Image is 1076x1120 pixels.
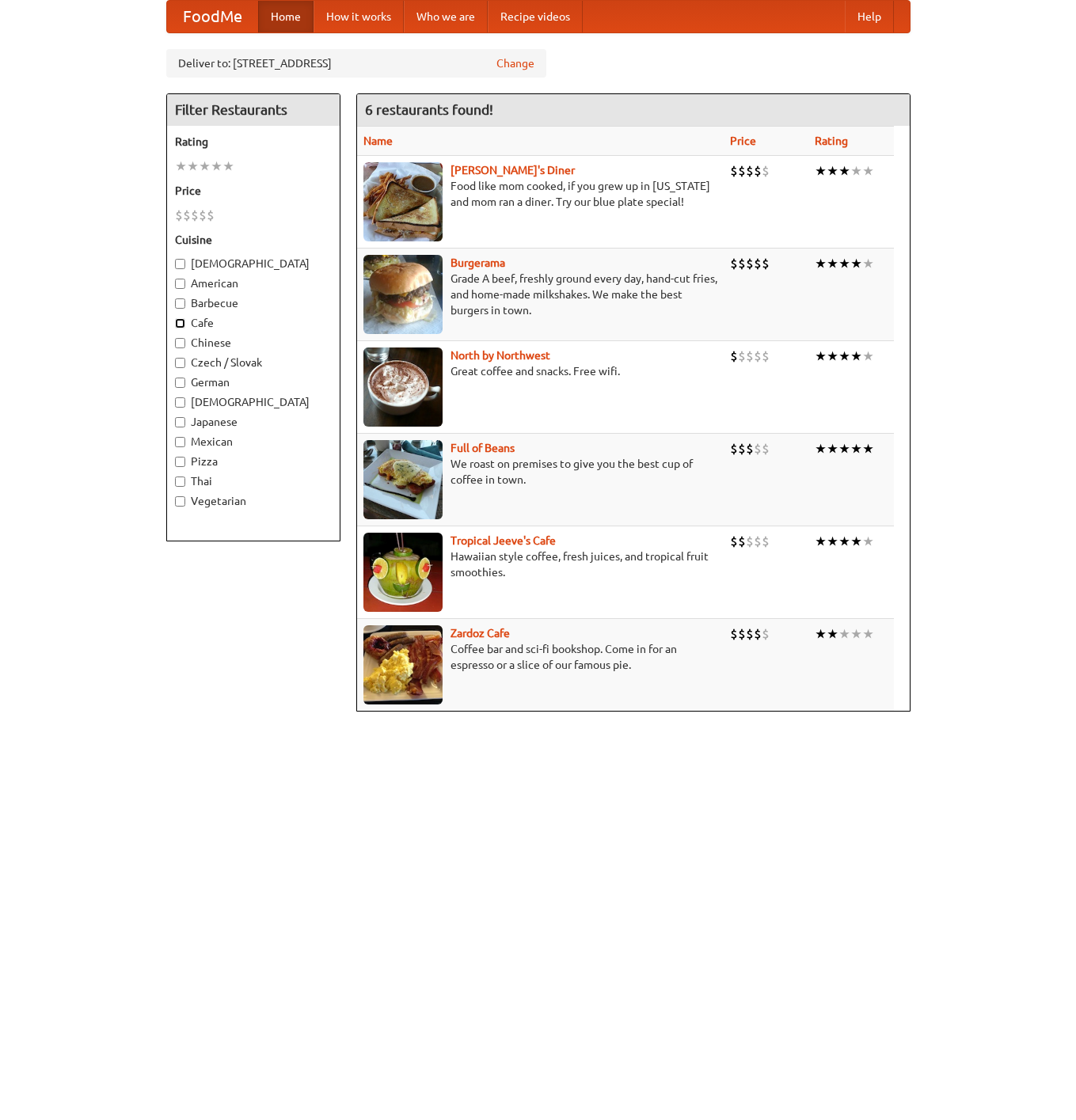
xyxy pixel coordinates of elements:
[363,625,443,704] img: zardoz.jpg
[175,476,185,487] input: Thai
[191,207,199,224] li: $
[850,533,862,550] li: ★
[175,457,185,467] input: Pizza
[175,318,185,328] input: Cafe
[850,625,862,643] li: ★
[838,255,850,272] li: ★
[746,625,754,643] li: $
[175,335,332,351] label: Chinese
[207,207,215,224] li: $
[451,164,575,177] a: [PERSON_NAME]'s Diner
[730,533,738,550] li: $
[827,625,838,643] li: ★
[827,255,838,272] li: ★
[175,158,187,175] li: ★
[862,255,874,272] li: ★
[363,347,443,427] img: north.jpg
[730,162,738,180] li: $
[815,625,827,643] li: ★
[175,496,185,507] input: Vegetarian
[175,275,332,291] label: American
[258,1,314,32] a: Home
[175,394,332,410] label: [DEMOGRAPHIC_DATA]
[175,259,185,269] input: [DEMOGRAPHIC_DATA]
[183,207,191,224] li: $
[363,271,717,318] p: Grade A beef, freshly ground every day, hand-cut fries, and home-made milkshakes. We make the bes...
[175,378,185,388] input: German
[827,347,838,365] li: ★
[827,440,838,457] li: ★
[762,347,770,365] li: $
[738,347,746,365] li: $
[451,534,556,547] a: Tropical Jeeve's Cafe
[754,533,762,550] li: $
[363,363,717,379] p: Great coffee and snacks. Free wifi.
[175,298,185,309] input: Barbecue
[762,162,770,180] li: $
[738,533,746,550] li: $
[746,162,754,180] li: $
[167,1,258,32] a: FoodMe
[838,533,850,550] li: ★
[850,347,862,365] li: ★
[175,183,332,199] h5: Price
[222,158,234,175] li: ★
[815,162,827,180] li: ★
[815,533,827,550] li: ★
[363,641,717,673] p: Coffee bar and sci-fi bookshop. Come in for an espresso or a slice of our famous pie.
[827,162,838,180] li: ★
[363,178,717,210] p: Food like mom cooked, if you grew up in [US_STATE] and mom ran a diner. Try our blue plate special!
[754,347,762,365] li: $
[754,255,762,272] li: $
[365,102,493,117] ng-pluralize: 6 restaurants found!
[175,397,185,408] input: [DEMOGRAPHIC_DATA]
[746,255,754,272] li: $
[827,533,838,550] li: ★
[838,347,850,365] li: ★
[451,442,515,454] b: Full of Beans
[175,355,332,370] label: Czech / Slovak
[845,1,894,32] a: Help
[850,162,862,180] li: ★
[175,134,332,150] h5: Rating
[363,255,443,334] img: burgerama.jpg
[754,625,762,643] li: $
[746,347,754,365] li: $
[815,135,848,147] a: Rating
[496,55,534,71] a: Change
[838,162,850,180] li: ★
[762,533,770,550] li: $
[199,158,211,175] li: ★
[175,207,183,224] li: $
[730,135,756,147] a: Price
[175,295,332,311] label: Barbecue
[363,533,443,612] img: jeeves.jpg
[754,162,762,180] li: $
[199,207,207,224] li: $
[762,255,770,272] li: $
[738,440,746,457] li: $
[838,440,850,457] li: ★
[175,279,185,289] input: American
[738,255,746,272] li: $
[363,549,717,580] p: Hawaiian style coffee, fresh juices, and tropical fruit smoothies.
[815,255,827,272] li: ★
[815,440,827,457] li: ★
[850,255,862,272] li: ★
[363,162,443,241] img: sallys.jpg
[730,255,738,272] li: $
[762,625,770,643] li: $
[862,162,874,180] li: ★
[211,158,222,175] li: ★
[862,347,874,365] li: ★
[363,456,717,488] p: We roast on premises to give you the best cup of coffee in town.
[314,1,404,32] a: How it works
[730,625,738,643] li: $
[451,349,550,362] a: North by Northwest
[175,437,185,447] input: Mexican
[167,94,340,126] h4: Filter Restaurants
[175,256,332,271] label: [DEMOGRAPHIC_DATA]
[862,625,874,643] li: ★
[815,347,827,365] li: ★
